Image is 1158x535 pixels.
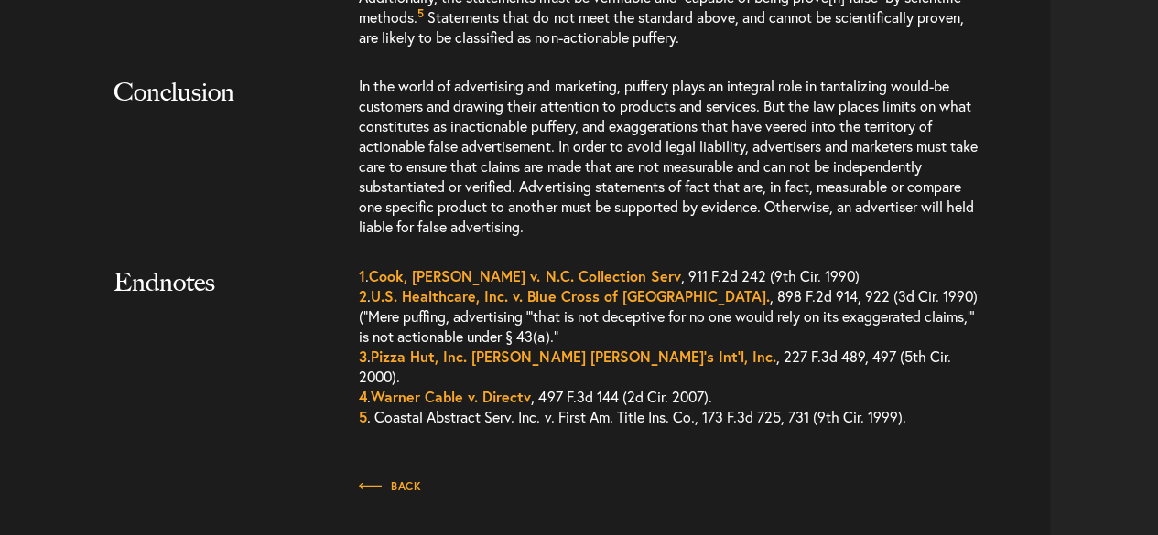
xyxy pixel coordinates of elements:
[359,347,367,366] a: 3
[359,387,711,406] span: . , 497 F.3d 144 (2d Cir. 2007).
[359,286,367,305] a: 2
[359,407,367,426] a: 5
[359,347,950,386] span: . , 227 F.3d 489, 497 (5th Cir. 2000).
[359,481,421,492] span: Back
[359,407,905,426] span: . Coastal Abstract Serv. Inc. v. First Am. Title Ins. Co., 173 F.3d 725, 731 (9th Cir. 1999).
[417,7,424,27] a: 5
[371,286,769,305] a: U.S. Healthcare, Inc. v. Blue Cross of [GEOGRAPHIC_DATA].
[417,6,424,20] sup: 5
[114,266,322,334] h2: Endnotes
[359,266,859,285] span: . , 911 F.2d 242 (9th Cir. 1990)
[359,387,367,406] a: 4
[359,266,365,285] a: 1
[359,76,980,255] p: In the world of advertising and marketing, puffery plays an integral role in tantalizing would-be...
[114,76,322,144] h2: Conclusion
[359,286,977,346] span: . , 898 F.2d 914, 922 (3d Cir. 1990) (“Mere puffing, advertising ‘”that is not deceptive for no o...
[369,266,680,285] a: Cook, [PERSON_NAME] v. N.C. Collection Serv
[359,475,421,495] a: Back to Insights
[371,347,775,366] a: Pizza Hut, Inc. [PERSON_NAME] [PERSON_NAME]’s Int’l, Inc.
[371,387,531,406] a: Warner Cable v. Directv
